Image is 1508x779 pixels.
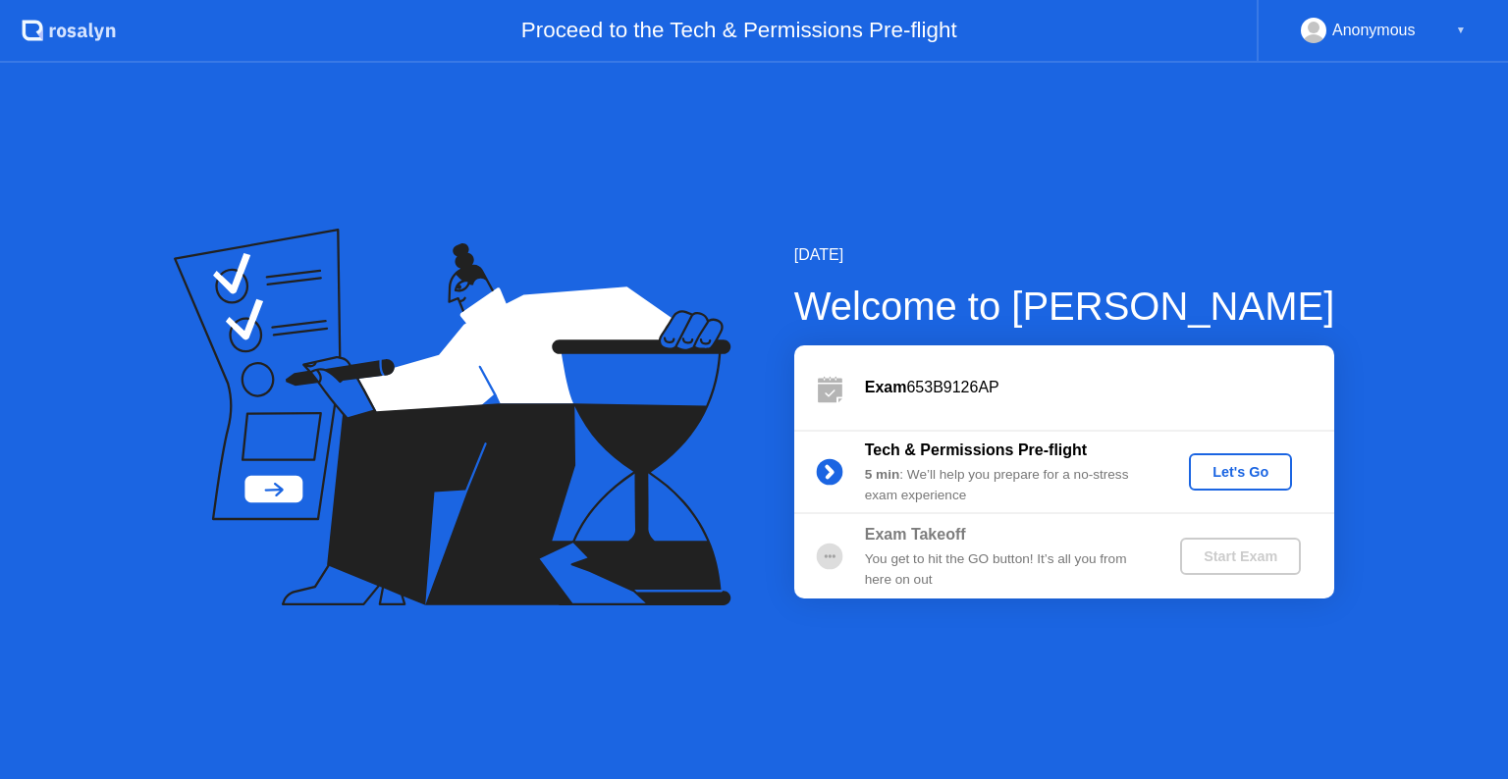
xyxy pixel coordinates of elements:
div: Start Exam [1188,548,1293,564]
div: Welcome to [PERSON_NAME] [794,277,1335,336]
div: : We’ll help you prepare for a no-stress exam experience [865,465,1148,505]
div: 653B9126AP [865,376,1334,399]
button: Start Exam [1180,538,1301,575]
div: You get to hit the GO button! It’s all you from here on out [865,549,1148,590]
div: ▼ [1456,18,1466,43]
b: Exam Takeoff [865,526,966,543]
div: [DATE] [794,243,1335,267]
button: Let's Go [1189,453,1292,491]
div: Let's Go [1197,464,1284,480]
b: 5 min [865,467,900,482]
b: Tech & Permissions Pre-flight [865,441,1087,458]
b: Exam [865,379,907,395]
div: Anonymous [1332,18,1416,43]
